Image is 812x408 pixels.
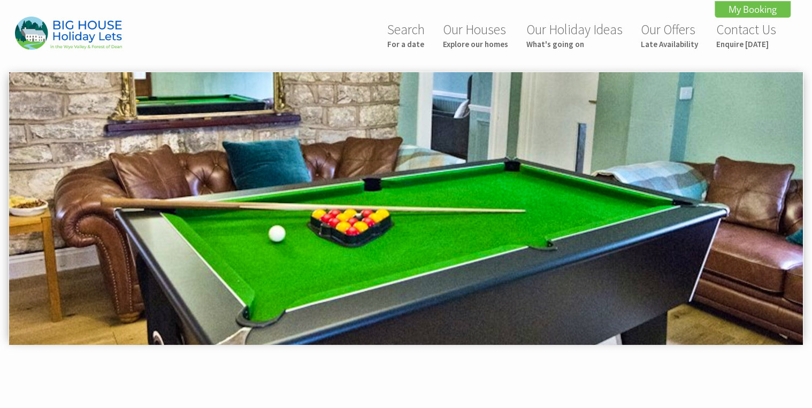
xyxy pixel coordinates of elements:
small: Explore our homes [443,39,508,49]
small: For a date [387,39,425,49]
a: SearchFor a date [387,21,425,49]
a: My Booking [715,1,791,18]
a: Contact UsEnquire [DATE] [716,21,776,49]
small: Enquire [DATE] [716,39,776,49]
a: Our HousesExplore our homes [443,21,508,49]
a: Our OffersLate Availability [641,21,698,49]
small: What's going on [526,39,623,49]
img: Big House Holiday Lets [15,17,122,49]
a: Our Holiday IdeasWhat's going on [526,21,623,49]
small: Late Availability [641,39,698,49]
